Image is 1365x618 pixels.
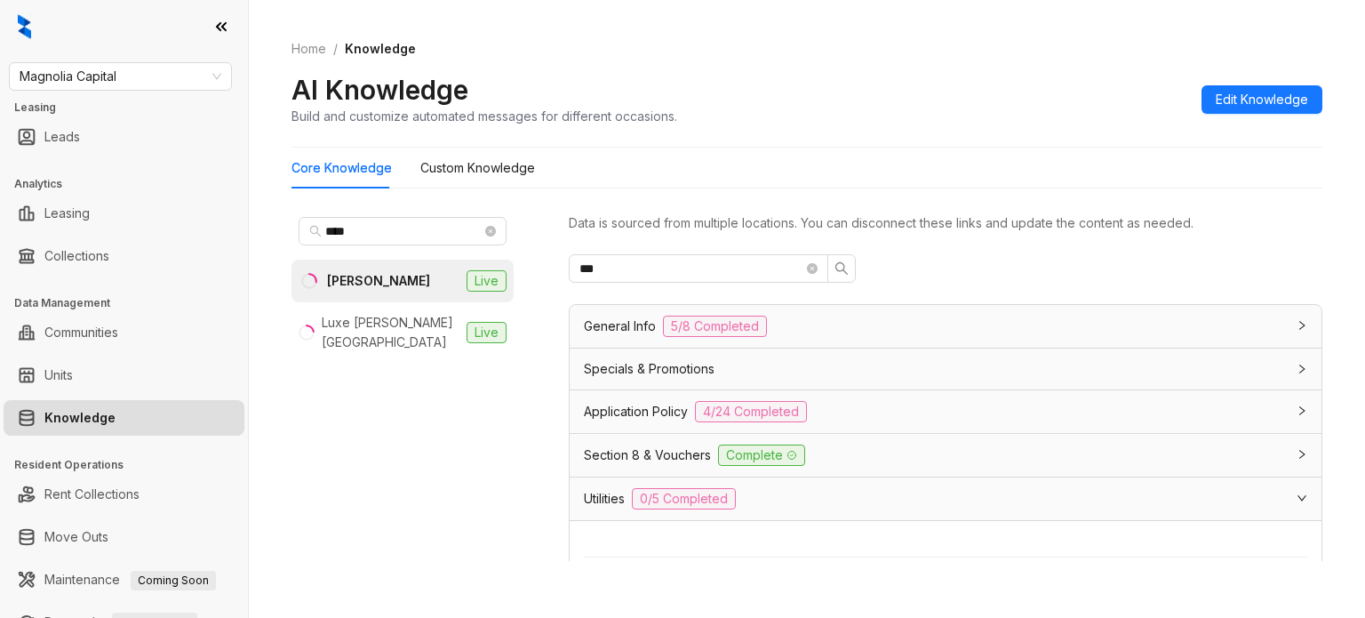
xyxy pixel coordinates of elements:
[420,158,535,178] div: Custom Knowledge
[4,562,244,598] li: Maintenance
[309,225,322,237] span: search
[44,477,140,512] a: Rent Collections
[333,39,338,59] li: /
[1297,320,1307,331] span: collapsed
[663,316,767,337] span: 5/8 Completed
[288,39,330,59] a: Home
[570,305,1321,348] div: General Info5/8 Completed
[632,488,736,510] span: 0/5 Completed
[18,14,31,39] img: logo
[570,478,1321,520] div: Utilities0/5 Completed
[1201,85,1322,114] button: Edit Knowledge
[44,196,90,231] a: Leasing
[584,445,711,465] span: Section 8 & Vouchers
[345,41,416,56] span: Knowledge
[718,445,805,466] span: Complete
[4,119,244,155] li: Leads
[4,400,244,436] li: Knowledge
[4,357,244,393] li: Units
[1297,449,1307,460] span: collapsed
[1297,405,1307,416] span: collapsed
[807,263,818,274] span: close-circle
[584,402,688,421] span: Application Policy
[834,261,849,276] span: search
[327,271,430,291] div: [PERSON_NAME]
[584,489,625,509] span: Utilities
[14,100,248,116] h3: Leasing
[1216,90,1308,109] span: Edit Knowledge
[14,457,248,473] h3: Resident Operations
[44,400,116,436] a: Knowledge
[467,270,507,292] span: Live
[4,238,244,274] li: Collections
[44,315,118,350] a: Communities
[44,519,108,555] a: Move Outs
[1297,493,1307,503] span: expanded
[569,213,1322,233] div: Data is sourced from multiple locations. You can disconnect these links and update the content as...
[485,226,496,237] span: close-circle
[570,349,1321,389] div: Specials & Promotions
[570,434,1321,477] div: Section 8 & VouchersComplete
[20,63,221,90] span: Magnolia Capital
[467,322,507,343] span: Live
[570,390,1321,433] div: Application Policy4/24 Completed
[584,317,656,336] span: General Info
[131,571,216,590] span: Coming Soon
[4,315,244,350] li: Communities
[44,119,80,155] a: Leads
[4,519,244,555] li: Move Outs
[584,359,714,379] span: Specials & Promotions
[14,176,248,192] h3: Analytics
[291,158,392,178] div: Core Knowledge
[1297,364,1307,374] span: collapsed
[695,401,807,422] span: 4/24 Completed
[4,196,244,231] li: Leasing
[322,313,459,352] div: Luxe [PERSON_NAME][GEOGRAPHIC_DATA]
[291,73,468,107] h2: AI Knowledge
[44,238,109,274] a: Collections
[44,357,73,393] a: Units
[4,477,244,512] li: Rent Collections
[291,107,677,125] div: Build and customize automated messages for different occasions.
[14,295,248,311] h3: Data Management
